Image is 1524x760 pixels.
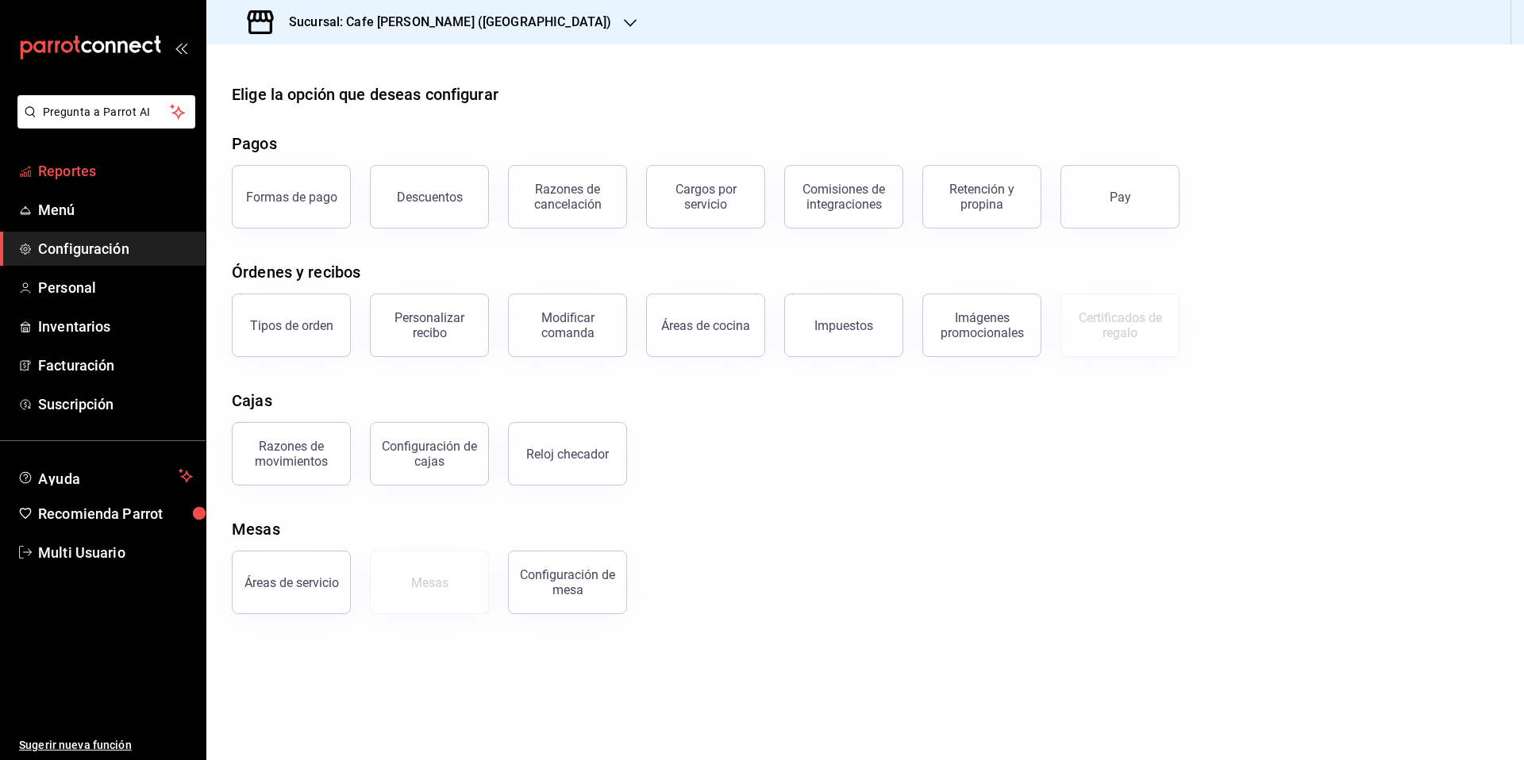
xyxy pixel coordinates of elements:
div: Configuración de mesa [518,567,617,597]
div: Razones de movimientos [242,439,341,469]
span: Multi Usuario [38,542,193,563]
div: Impuestos [814,318,873,333]
button: Mesas [370,551,489,614]
div: Retención y propina [933,182,1031,212]
div: Mesas [411,575,448,590]
span: Suscripción [38,393,193,415]
button: Retención y propina [922,165,1041,228]
button: Áreas de servicio [232,551,351,614]
button: Certificados de regalo [1060,294,1180,357]
div: Órdenes y recibos [232,260,360,284]
div: Formas de pago [246,190,337,205]
button: Impuestos [784,294,903,357]
div: Elige la opción que deseas configurar [232,83,498,106]
div: Áreas de servicio [244,575,339,590]
button: Configuración de mesa [508,551,627,614]
div: Áreas de cocina [661,318,750,333]
span: Inventarios [38,316,193,337]
div: Configuración de cajas [380,439,479,469]
div: Modificar comanda [518,310,617,340]
button: Pregunta a Parrot AI [17,95,195,129]
span: Recomienda Parrot [38,503,193,524]
div: Cajas [232,389,272,413]
div: Imágenes promocionales [933,310,1031,340]
span: Pregunta a Parrot AI [43,104,171,121]
button: Descuentos [370,165,489,228]
button: Modificar comanda [508,294,627,357]
button: Razones de cancelación [508,165,627,228]
button: Imágenes promocionales [922,294,1041,357]
div: Cargos por servicio [656,182,755,212]
div: Razones de cancelación [518,182,617,212]
button: open_drawer_menu [175,41,187,54]
div: Tipos de orden [250,318,333,333]
span: Sugerir nueva función [19,737,193,754]
div: Reloj checador [526,447,609,462]
button: Reloj checador [508,422,627,486]
div: Certificados de regalo [1071,310,1169,340]
span: Ayuda [38,466,172,486]
div: Descuentos [397,190,463,205]
span: Configuración [38,238,193,259]
span: Reportes [38,160,193,182]
button: Razones de movimientos [232,422,351,486]
button: Áreas de cocina [646,294,765,357]
span: Personal [38,277,193,298]
button: Personalizar recibo [370,294,489,357]
div: Comisiones de integraciones [795,182,893,212]
h3: Sucursal: Cafe [PERSON_NAME] ([GEOGRAPHIC_DATA]) [276,13,611,32]
button: Comisiones de integraciones [784,165,903,228]
button: Tipos de orden [232,294,351,357]
button: Cargos por servicio [646,165,765,228]
div: Pay [1110,190,1131,205]
button: Formas de pago [232,165,351,228]
div: Pagos [232,132,277,155]
div: Personalizar recibo [380,310,479,340]
a: Pregunta a Parrot AI [11,115,195,132]
button: Configuración de cajas [370,422,489,486]
button: Pay [1060,165,1180,228]
span: Facturación [38,355,193,376]
span: Menú [38,199,193,221]
div: Mesas [232,517,280,541]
